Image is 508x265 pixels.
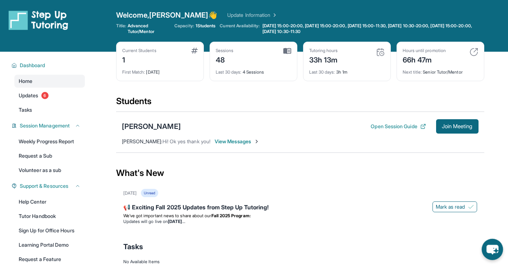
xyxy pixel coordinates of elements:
a: Update Information [227,11,278,19]
img: Mark as read [468,204,474,210]
img: logo [9,10,68,30]
img: card [283,48,291,54]
div: [DATE] [123,190,137,196]
a: Updates6 [14,89,85,102]
img: Chevron-Right [254,139,260,144]
a: Tasks [14,103,85,116]
span: Next title : [403,69,422,75]
span: Title: [116,23,126,34]
span: 1 Students [196,23,216,29]
span: [DATE] 15:00-20:00, [DATE] 15:00-20:00, [DATE] 15:00-11:30, [DATE] 10:30-20:00, [DATE] 15:00-20:0... [262,23,483,34]
a: Tutor Handbook [14,210,85,223]
li: Updates will go live on [123,219,477,224]
div: Tutoring hours [309,48,338,54]
span: Session Management [20,122,70,129]
div: Senior Tutor/Mentor [403,65,478,75]
span: Last 30 days : [309,69,335,75]
strong: Fall 2025 Program: [211,213,251,218]
a: Home [14,75,85,88]
button: Join Meeting [436,119,479,134]
button: chat-button [482,239,503,260]
span: Welcome, [PERSON_NAME] 👋 [116,10,218,20]
div: Sessions [216,48,234,54]
div: [PERSON_NAME] [122,121,181,131]
span: Hi! Ok yes thank you! [163,138,210,144]
span: We’ve got important news to share about our [123,213,211,218]
span: Tasks [123,242,143,252]
img: Chevron Right [270,11,278,19]
button: Session Management [17,122,81,129]
img: card [376,48,385,56]
span: Tasks [19,106,32,113]
span: [PERSON_NAME] : [122,138,163,144]
div: 3h 1m [309,65,385,75]
div: 1 [122,54,156,65]
span: Home [19,78,32,85]
span: Join Meeting [442,124,473,129]
a: Volunteer as a sub [14,164,85,177]
button: Open Session Guide [371,123,426,130]
span: Current Availability: [220,23,259,34]
div: Unread [141,189,158,197]
span: View Messages [215,138,260,145]
div: 📢 Exciting Fall 2025 Updates from Step Up Tutoring! [123,203,477,213]
a: Learning Portal Demo [14,238,85,251]
div: 48 [216,54,234,65]
img: card [470,48,478,56]
a: Help Center [14,195,85,208]
a: [DATE] 15:00-20:00, [DATE] 15:00-20:00, [DATE] 15:00-11:30, [DATE] 10:30-20:00, [DATE] 15:00-20:0... [261,23,484,34]
div: [DATE] [122,65,198,75]
span: Capacity: [174,23,194,29]
div: 33h 13m [309,54,338,65]
button: Dashboard [17,62,81,69]
button: Mark as read [433,201,477,212]
span: 6 [41,92,49,99]
span: Last 30 days : [216,69,242,75]
strong: [DATE] [168,219,185,224]
a: Sign Up for Office Hours [14,224,85,237]
a: Request a Sub [14,149,85,162]
div: 4 Sessions [216,65,291,75]
span: Advanced Tutor/Mentor [128,23,170,34]
span: Support & Resources [20,182,68,190]
span: Dashboard [20,62,45,69]
div: 66h 47m [403,54,446,65]
div: What's New [116,157,484,189]
div: Students [116,96,484,111]
span: Mark as read [436,203,465,210]
button: Support & Resources [17,182,81,190]
a: Weekly Progress Report [14,135,85,148]
div: No Available Items [123,259,477,265]
div: Hours until promotion [403,48,446,54]
img: card [191,48,198,54]
div: Current Students [122,48,156,54]
span: Updates [19,92,38,99]
span: First Match : [122,69,145,75]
